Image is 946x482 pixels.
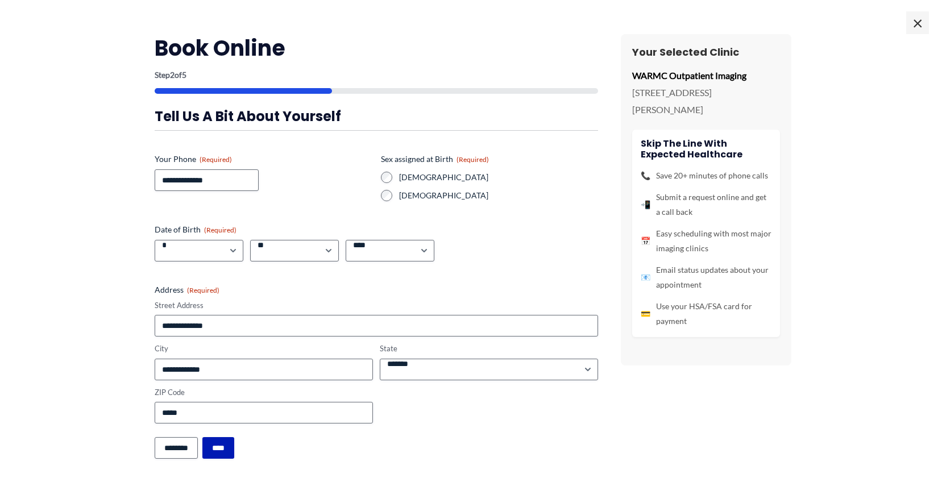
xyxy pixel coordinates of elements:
label: [DEMOGRAPHIC_DATA] [399,190,598,201]
h3: Your Selected Clinic [632,45,780,59]
span: (Required) [457,155,489,164]
label: ZIP Code [155,387,373,398]
span: × [906,11,929,34]
h4: Skip the line with Expected Healthcare [641,138,771,160]
label: [DEMOGRAPHIC_DATA] [399,172,598,183]
h3: Tell us a bit about yourself [155,107,598,125]
span: 📧 [641,270,650,285]
li: Use your HSA/FSA card for payment [641,299,771,329]
span: (Required) [204,226,236,234]
p: Step of [155,71,598,79]
label: State [380,343,598,354]
li: Easy scheduling with most major imaging clinics [641,226,771,256]
span: 📞 [641,168,650,183]
legend: Sex assigned at Birth [381,153,489,165]
li: Submit a request online and get a call back [641,190,771,219]
legend: Address [155,284,219,296]
span: 2 [170,70,175,80]
span: 📅 [641,234,650,248]
li: Email status updates about your appointment [641,263,771,292]
span: (Required) [200,155,232,164]
label: Street Address [155,300,598,311]
label: Your Phone [155,153,372,165]
span: (Required) [187,286,219,294]
h2: Book Online [155,34,598,62]
p: [STREET_ADDRESS][PERSON_NAME] [632,84,780,118]
span: 💳 [641,306,650,321]
span: 📲 [641,197,650,212]
li: Save 20+ minutes of phone calls [641,168,771,183]
p: WARMC Outpatient Imaging [632,67,780,84]
label: City [155,343,373,354]
legend: Date of Birth [155,224,236,235]
span: 5 [182,70,186,80]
